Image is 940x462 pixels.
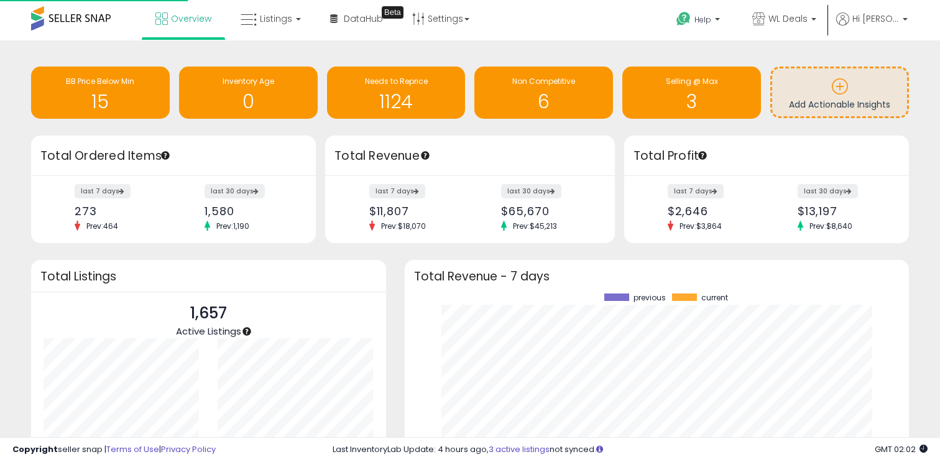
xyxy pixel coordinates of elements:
span: Hi [PERSON_NAME] [852,12,899,25]
p: 1,657 [176,302,241,325]
a: 3 active listings [489,443,550,455]
div: seller snap | | [12,444,216,456]
div: Tooltip anchor [382,6,403,19]
div: $11,807 [369,205,461,218]
div: Tooltip anchor [697,150,708,161]
a: Privacy Policy [161,443,216,455]
label: last 7 days [668,184,724,198]
label: last 30 days [205,184,265,198]
span: Prev: $18,070 [375,221,432,231]
strong: Copyright [12,443,58,455]
div: Tooltip anchor [420,150,431,161]
h3: Total Revenue - 7 days [414,272,900,281]
span: Selling @ Max [666,76,718,86]
label: last 30 days [798,184,858,198]
span: Non Competitive [512,76,575,86]
span: WL Deals [768,12,808,25]
i: Get Help [676,11,691,27]
a: Selling @ Max 3 [622,67,761,119]
a: Non Competitive 6 [474,67,613,119]
span: Needs to Reprice [365,76,428,86]
span: Prev: $45,213 [507,221,563,231]
h1: 3 [629,91,755,112]
span: Overview [171,12,211,25]
div: $2,646 [668,205,757,218]
span: Active Listings [176,325,241,338]
h3: Total Revenue [334,147,606,165]
i: Click here to read more about un-synced listings. [596,445,603,453]
span: Prev: $8,640 [803,221,859,231]
a: Help [666,2,732,40]
span: Listings [260,12,292,25]
span: Add Actionable Insights [789,98,890,111]
span: Prev: 1,190 [210,221,256,231]
div: Tooltip anchor [241,326,252,337]
h1: 15 [37,91,164,112]
span: previous [634,293,666,302]
h3: Total Listings [40,272,377,281]
h1: 1124 [333,91,459,112]
label: last 7 days [75,184,131,198]
a: Terms of Use [106,443,159,455]
span: current [701,293,728,302]
div: $13,197 [798,205,887,218]
label: last 30 days [501,184,561,198]
span: Prev: $3,864 [673,221,728,231]
h1: 0 [185,91,311,112]
div: 1,580 [205,205,294,218]
div: Tooltip anchor [160,150,171,161]
a: Inventory Age 0 [179,67,318,119]
div: Last InventoryLab Update: 4 hours ago, not synced. [333,444,928,456]
span: Help [694,14,711,25]
a: BB Price Below Min 15 [31,67,170,119]
span: BB Price Below Min [66,76,134,86]
div: $65,670 [501,205,592,218]
a: Hi [PERSON_NAME] [836,12,908,40]
a: Add Actionable Insights [772,68,907,116]
a: Needs to Reprice 1124 [327,67,466,119]
span: Prev: 464 [80,221,124,231]
label: last 7 days [369,184,425,198]
span: Inventory Age [223,76,274,86]
span: 2025-09-9 02:02 GMT [875,443,928,455]
h3: Total Ordered Items [40,147,306,165]
div: 273 [75,205,164,218]
h1: 6 [481,91,607,112]
span: DataHub [344,12,383,25]
h3: Total Profit [634,147,900,165]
